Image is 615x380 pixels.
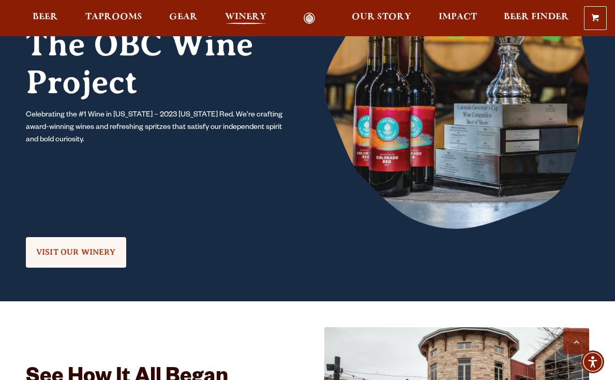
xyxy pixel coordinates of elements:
a: Winery [218,12,273,24]
a: Beer [26,12,65,24]
span: Beer Finder [504,13,569,21]
a: Scroll to top [563,328,589,354]
a: Beer Finder [497,12,576,24]
a: VISIT OUR WINERY [26,237,126,268]
span: Our Story [352,13,411,21]
span: VISIT OUR WINERY [36,247,116,257]
span: Winery [225,13,266,21]
div: Accessibility Menu [581,350,604,373]
p: Celebrating the #1 Wine in [US_STATE] – 2023 [US_STATE] Red. We’re crafting award-winning wines a... [26,109,291,147]
div: See Our Full LineUp [26,229,126,269]
a: Odell Home [290,12,328,24]
a: Impact [432,12,484,24]
a: Our Story [345,12,418,24]
span: Taprooms [85,13,142,21]
span: Impact [439,13,477,21]
a: Taprooms [79,12,149,24]
span: Beer [33,13,58,21]
a: Gear [162,12,204,24]
span: Gear [169,13,198,21]
h2: The OBC Wine Project [26,26,291,101]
